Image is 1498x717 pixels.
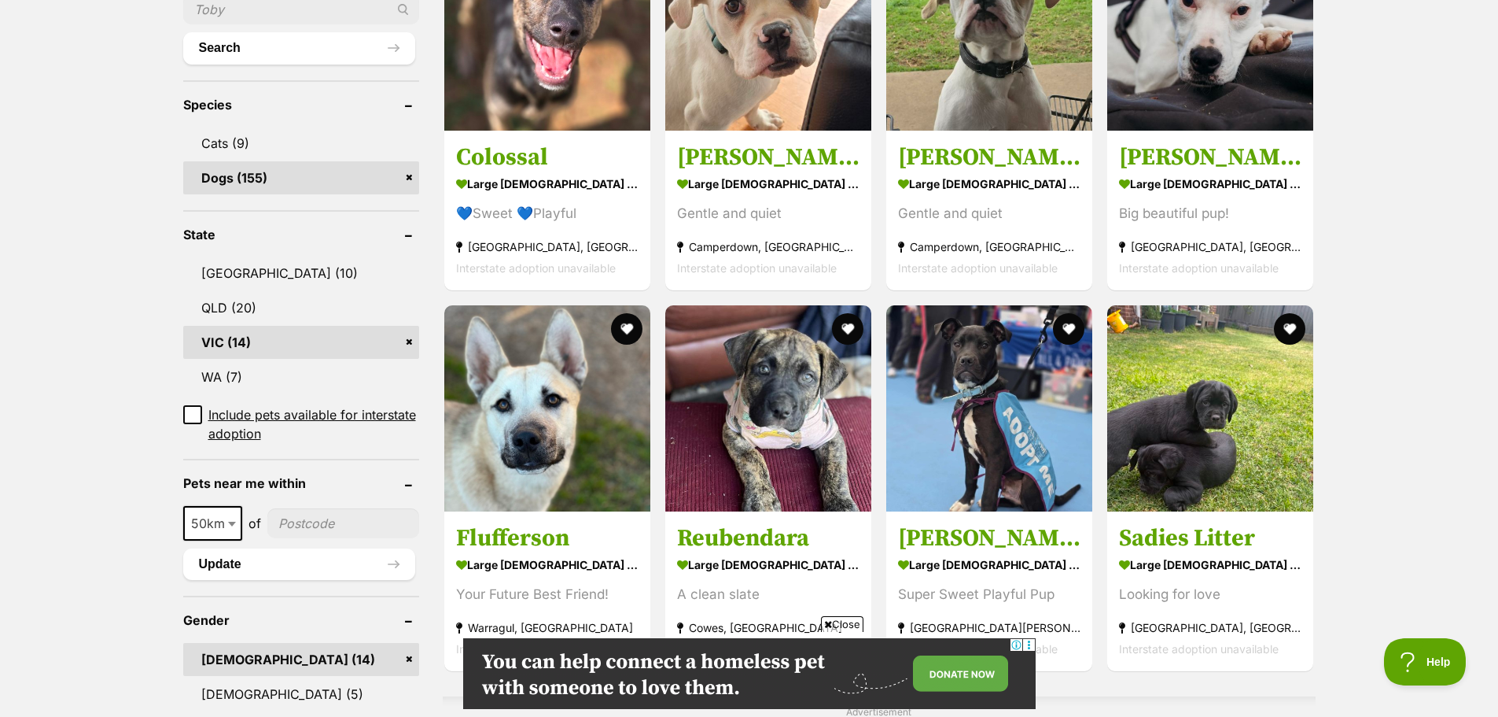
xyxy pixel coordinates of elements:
[456,261,616,275] span: Interstate adoption unavailable
[456,203,639,224] div: 💙Sweet 💙Playful
[1119,523,1301,553] h3: Sadies Litter
[1107,305,1313,512] img: Sadies Litter - Rottweiler x English Springer Spaniel Dog
[665,512,871,671] a: Reubendara large [DEMOGRAPHIC_DATA] Dog A clean slate Cowes, [GEOGRAPHIC_DATA] Interstate adoptio...
[886,512,1092,671] a: [PERSON_NAME] large [DEMOGRAPHIC_DATA] Dog Super Sweet Playful Pup [GEOGRAPHIC_DATA][PERSON_NAME]...
[183,32,415,64] button: Search
[898,142,1080,172] h3: [PERSON_NAME]
[183,506,242,541] span: 50km
[677,142,859,172] h3: [PERSON_NAME]
[183,405,419,443] a: Include pets available for interstate adoption
[1107,131,1313,290] a: [PERSON_NAME] large [DEMOGRAPHIC_DATA] Dog Big beautiful pup! [GEOGRAPHIC_DATA], [GEOGRAPHIC_DATA...
[1107,512,1313,671] a: Sadies Litter large [DEMOGRAPHIC_DATA] Dog Looking for love [GEOGRAPHIC_DATA], [GEOGRAPHIC_DATA] ...
[1119,553,1301,576] strong: large [DEMOGRAPHIC_DATA] Dog
[898,236,1080,257] strong: Camperdown, [GEOGRAPHIC_DATA]
[898,172,1080,195] strong: large [DEMOGRAPHIC_DATA] Dog
[456,642,616,656] span: Interstate adoption unavailable
[898,523,1080,553] h3: [PERSON_NAME]
[267,508,419,538] input: postcode
[456,142,639,172] h3: Colossal
[665,131,871,290] a: [PERSON_NAME] large [DEMOGRAPHIC_DATA] Dog Gentle and quiet Camperdown, [GEOGRAPHIC_DATA] Interst...
[832,313,863,345] button: favourite
[444,305,650,512] img: Flufferson - German Shepherd Dog
[183,291,419,324] a: QLD (20)
[183,98,419,112] header: Species
[208,405,419,443] span: Include pets available for interstate adoption
[456,553,639,576] strong: large [DEMOGRAPHIC_DATA] Dog
[248,514,261,533] span: of
[677,236,859,257] strong: Camperdown, [GEOGRAPHIC_DATA]
[898,584,1080,605] div: Super Sweet Playful Pup
[456,584,639,605] div: Your Future Best Friend!
[665,305,871,512] img: Reubendara - Bull Arab Dog
[456,523,639,553] h3: Flufferson
[183,161,419,194] a: Dogs (155)
[677,261,837,275] span: Interstate adoption unavailable
[1119,142,1301,172] h3: [PERSON_NAME]
[183,326,419,359] a: VIC (14)
[1119,642,1279,656] span: Interstate adoption unavailable
[456,236,639,257] strong: [GEOGRAPHIC_DATA], [GEOGRAPHIC_DATA]
[183,643,419,676] a: [DEMOGRAPHIC_DATA] (14)
[183,549,415,580] button: Update
[677,584,859,605] div: A clean slate
[886,131,1092,290] a: [PERSON_NAME] large [DEMOGRAPHIC_DATA] Dog Gentle and quiet Camperdown, [GEOGRAPHIC_DATA] Interst...
[1053,313,1084,345] button: favourite
[183,613,419,627] header: Gender
[1119,617,1301,638] strong: [GEOGRAPHIC_DATA], [GEOGRAPHIC_DATA]
[677,617,859,638] strong: Cowes, [GEOGRAPHIC_DATA]
[1119,203,1301,224] div: Big beautiful pup!
[677,553,859,576] strong: large [DEMOGRAPHIC_DATA] Dog
[611,313,642,345] button: favourite
[444,512,650,671] a: Flufferson large [DEMOGRAPHIC_DATA] Dog Your Future Best Friend! Warragul, [GEOGRAPHIC_DATA] Inte...
[821,616,863,632] span: Close
[898,203,1080,224] div: Gentle and quiet
[444,131,650,290] a: Colossal large [DEMOGRAPHIC_DATA] Dog 💙Sweet 💙Playful [GEOGRAPHIC_DATA], [GEOGRAPHIC_DATA] Inters...
[677,172,859,195] strong: large [DEMOGRAPHIC_DATA] Dog
[183,127,419,160] a: Cats (9)
[183,476,419,490] header: Pets near me within
[456,172,639,195] strong: large [DEMOGRAPHIC_DATA] Dog
[183,227,419,242] header: State
[898,617,1080,638] strong: [GEOGRAPHIC_DATA][PERSON_NAME][GEOGRAPHIC_DATA]
[1119,261,1279,275] span: Interstate adoption unavailable
[1119,584,1301,605] div: Looking for love
[898,261,1058,275] span: Interstate adoption unavailable
[183,257,419,290] a: [GEOGRAPHIC_DATA] (10)
[463,638,1036,709] iframe: Advertisement
[898,553,1080,576] strong: large [DEMOGRAPHIC_DATA] Dog
[1119,236,1301,257] strong: [GEOGRAPHIC_DATA], [GEOGRAPHIC_DATA]
[1119,172,1301,195] strong: large [DEMOGRAPHIC_DATA] Dog
[886,305,1092,512] img: Marty - Bullmastiff x Boxer Dog
[185,512,241,534] span: 50km
[456,617,639,638] strong: Warragul, [GEOGRAPHIC_DATA]
[183,360,419,394] a: WA (7)
[1384,638,1467,686] iframe: Help Scout Beacon - Open
[183,678,419,711] a: [DEMOGRAPHIC_DATA] (5)
[677,523,859,553] h3: Reubendara
[1275,313,1306,345] button: favourite
[677,203,859,224] div: Gentle and quiet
